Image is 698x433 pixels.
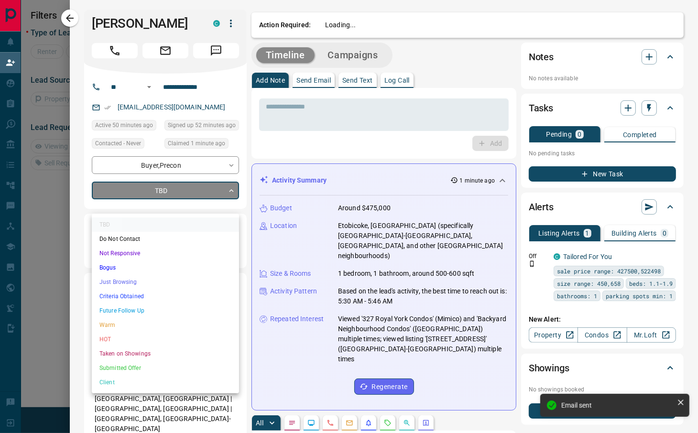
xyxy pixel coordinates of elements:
[92,361,239,375] li: Submitted Offer
[92,289,239,303] li: Criteria Obtained
[92,260,239,275] li: Bogus
[92,246,239,260] li: Not Responsive
[92,303,239,318] li: Future Follow Up
[92,375,239,390] li: Client
[92,275,239,289] li: Just Browsing
[561,401,673,409] div: Email sent
[92,332,239,346] li: HOT
[92,346,239,361] li: Taken on Showings
[92,318,239,332] li: Warm
[92,232,239,246] li: Do Not Contact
